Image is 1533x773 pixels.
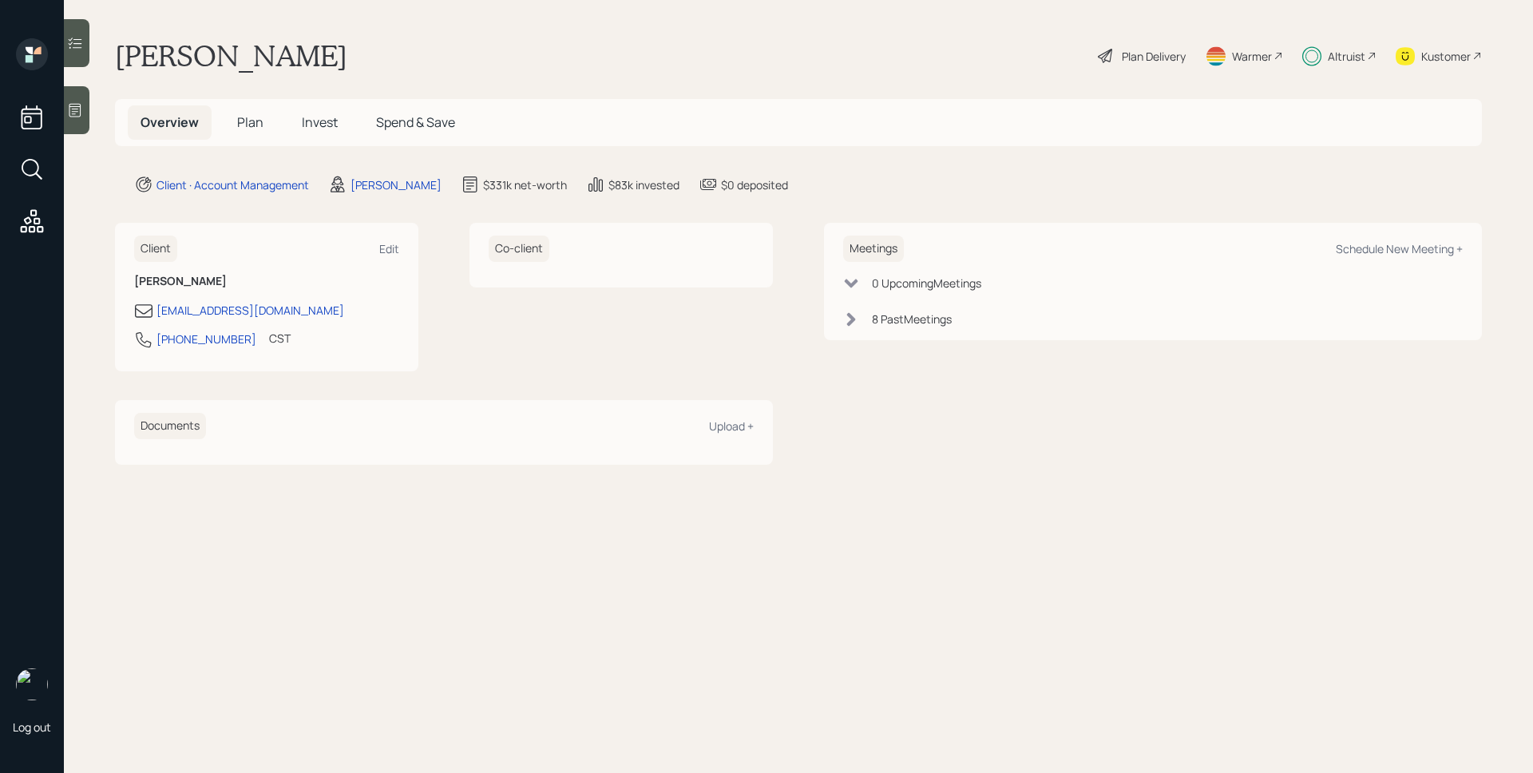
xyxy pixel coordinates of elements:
div: Kustomer [1421,48,1471,65]
div: [PERSON_NAME] [351,176,442,193]
div: Client · Account Management [156,176,309,193]
h6: [PERSON_NAME] [134,275,399,288]
div: $331k net-worth [483,176,567,193]
span: Overview [141,113,199,131]
div: 0 Upcoming Meeting s [872,275,981,291]
div: Warmer [1232,48,1272,65]
h6: Co-client [489,236,549,262]
span: Invest [302,113,338,131]
div: 8 Past Meeting s [872,311,952,327]
div: Schedule New Meeting + [1336,241,1463,256]
div: Plan Delivery [1122,48,1186,65]
h6: Documents [134,413,206,439]
span: Spend & Save [376,113,455,131]
div: Log out [13,719,51,735]
div: [EMAIL_ADDRESS][DOMAIN_NAME] [156,302,344,319]
h6: Client [134,236,177,262]
div: Altruist [1328,48,1365,65]
h1: [PERSON_NAME] [115,38,347,73]
div: [PHONE_NUMBER] [156,331,256,347]
span: Plan [237,113,263,131]
h6: Meetings [843,236,904,262]
img: james-distasi-headshot.png [16,668,48,700]
div: CST [269,330,291,347]
div: $83k invested [608,176,679,193]
div: Edit [379,241,399,256]
div: $0 deposited [721,176,788,193]
div: Upload + [709,418,754,434]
